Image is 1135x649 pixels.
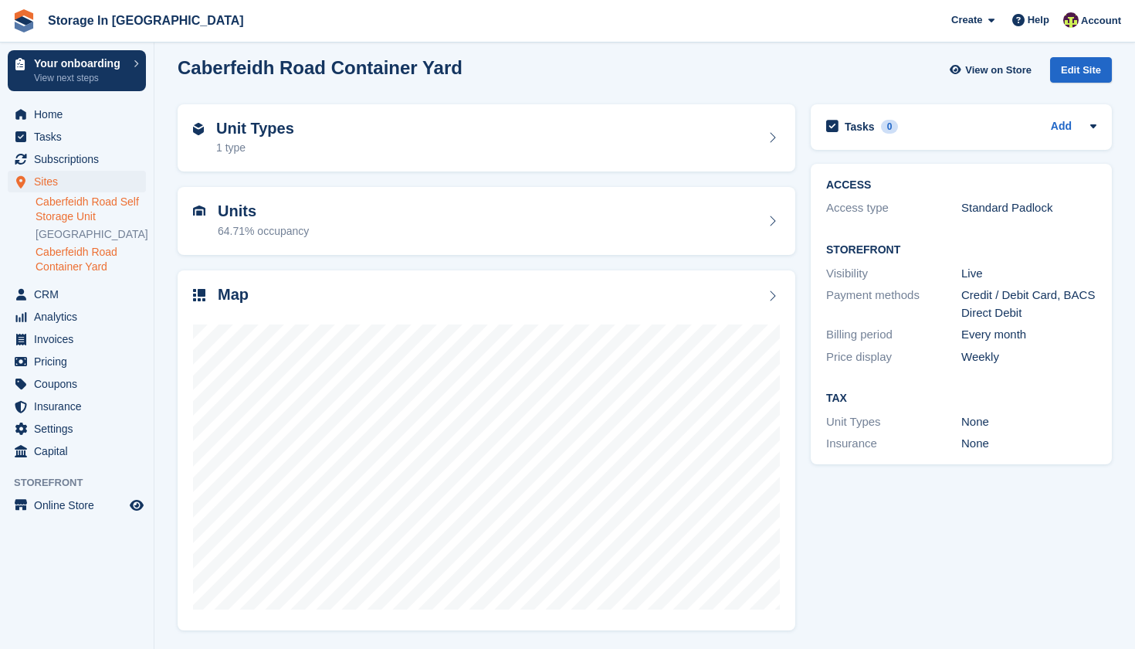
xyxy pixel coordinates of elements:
[1081,13,1121,29] span: Account
[8,418,146,440] a: menu
[127,496,146,515] a: Preview store
[34,71,126,85] p: View next steps
[8,50,146,91] a: Your onboarding View next steps
[36,227,146,242] a: [GEOGRAPHIC_DATA]
[218,286,249,304] h2: Map
[34,351,127,372] span: Pricing
[193,289,205,301] img: map-icn-33ee37083ee616e46c38cad1a60f524a97daa1e2b2c8c0bc3eb3415660979fc1.svg
[961,265,1096,283] div: Live
[8,284,146,305] a: menu
[961,348,1096,366] div: Weekly
[961,326,1096,344] div: Every month
[178,57,462,78] h2: Caberfeidh Road Container Yard
[34,126,127,148] span: Tasks
[34,373,127,395] span: Coupons
[34,396,127,417] span: Insurance
[826,179,1096,192] h2: ACCESS
[947,57,1038,83] a: View on Store
[845,120,875,134] h2: Tasks
[881,120,899,134] div: 0
[8,171,146,192] a: menu
[216,140,294,156] div: 1 type
[12,9,36,32] img: stora-icon-8386f47178a22dfd0bd8f6a31ec36ba5ce8667c1dd55bd0f319d3a0aa187defe.svg
[178,104,795,172] a: Unit Types 1 type
[193,123,204,135] img: unit-type-icn-2b2737a686de81e16bb02015468b77c625bbabd49415b5ef34ead5e3b44a266d.svg
[34,440,127,462] span: Capital
[826,326,961,344] div: Billing period
[8,494,146,516] a: menu
[178,187,795,255] a: Units 64.71% occupancy
[826,287,961,321] div: Payment methods
[8,396,146,417] a: menu
[8,306,146,328] a: menu
[8,440,146,462] a: menu
[8,104,146,125] a: menu
[34,104,127,125] span: Home
[961,435,1096,453] div: None
[965,63,1032,78] span: View on Store
[42,8,250,33] a: Storage In [GEOGRAPHIC_DATA]
[34,328,127,350] span: Invoices
[826,392,1096,405] h2: Tax
[826,348,961,366] div: Price display
[8,351,146,372] a: menu
[34,494,127,516] span: Online Store
[34,148,127,170] span: Subscriptions
[951,12,982,28] span: Create
[961,287,1096,321] div: Credit / Debit Card, BACS Direct Debit
[826,413,961,431] div: Unit Types
[1028,12,1049,28] span: Help
[34,171,127,192] span: Sites
[8,328,146,350] a: menu
[216,120,294,138] h2: Unit Types
[1050,57,1112,83] div: Edit Site
[1063,12,1079,28] img: Colin Wood
[961,413,1096,431] div: None
[218,223,309,240] div: 64.71% occupancy
[8,373,146,395] a: menu
[34,58,126,69] p: Your onboarding
[14,475,154,491] span: Storefront
[826,435,961,453] div: Insurance
[34,418,127,440] span: Settings
[218,202,309,220] h2: Units
[961,199,1096,217] div: Standard Padlock
[34,306,127,328] span: Analytics
[193,206,205,216] img: unit-icn-7be61d7bf1b0ce9d3e12c5938cc71ed9869f7b940bace4675aadf7bd6d80202e.svg
[8,148,146,170] a: menu
[826,244,1096,257] h2: Storefront
[36,195,146,224] a: Caberfeidh Road Self Storage Unit
[34,284,127,305] span: CRM
[36,245,146,274] a: Caberfeidh Road Container Yard
[8,126,146,148] a: menu
[1050,57,1112,89] a: Edit Site
[826,199,961,217] div: Access type
[1051,118,1072,136] a: Add
[826,265,961,283] div: Visibility
[178,270,795,631] a: Map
